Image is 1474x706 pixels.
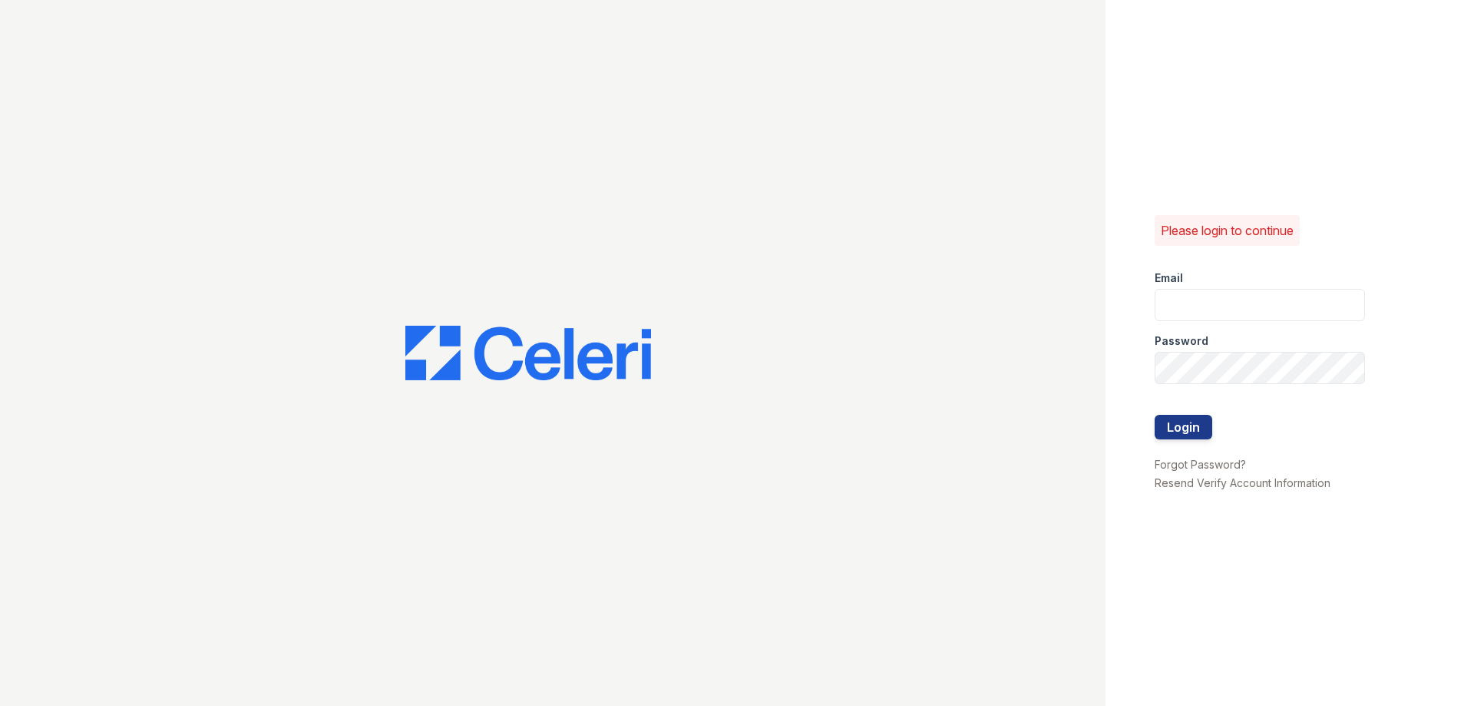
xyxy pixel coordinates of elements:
img: CE_Logo_Blue-a8612792a0a2168367f1c8372b55b34899dd931a85d93a1a3d3e32e68fde9ad4.png [405,326,651,381]
button: Login [1155,415,1212,439]
a: Resend Verify Account Information [1155,476,1330,489]
label: Password [1155,333,1208,349]
a: Forgot Password? [1155,458,1246,471]
p: Please login to continue [1161,221,1294,240]
label: Email [1155,270,1183,286]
